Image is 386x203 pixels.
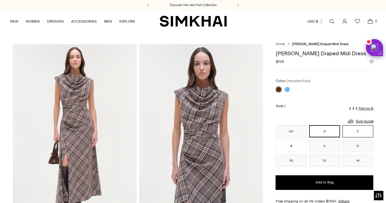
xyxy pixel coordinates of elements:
[342,154,373,167] button: 14
[71,15,97,28] a: ACCESSORIES
[370,60,373,63] button: Add to Wishlist
[104,15,112,28] a: MEN
[315,180,334,185] span: Add to Bag
[276,103,286,109] label: Size:
[373,18,379,24] span: 0
[309,154,340,167] button: 12
[276,125,306,137] button: 00
[26,15,40,28] a: WOMEN
[364,15,376,27] a: Open cart modal
[276,154,306,167] button: 10
[288,42,289,47] div: /
[286,79,310,83] span: Chocolate Plaid
[276,78,310,84] label: Color:
[307,15,323,28] button: USD $
[276,51,373,56] h1: [PERSON_NAME] Draped Midi Dress
[119,15,135,28] a: EXPLORE
[342,125,373,137] button: 2
[160,15,227,27] a: SIMKHAI
[276,140,306,152] button: 4
[309,140,340,152] button: 6
[276,42,284,46] a: Home
[170,3,217,8] a: Discover the new Fall Collection
[47,15,64,28] a: DRESSES
[276,42,373,47] nav: breadcrumbs
[283,104,286,108] span: 0
[342,140,373,152] button: 8
[338,15,351,27] a: Go to the account page
[292,42,348,46] span: [PERSON_NAME] Draped Midi Dress
[276,59,284,64] span: $725
[10,15,18,28] a: NEW
[351,15,363,27] a: Wishlist
[347,118,373,125] a: Size Guide
[309,125,340,137] button: 0
[276,175,373,190] button: Add to Bag
[326,15,338,27] a: Open search modal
